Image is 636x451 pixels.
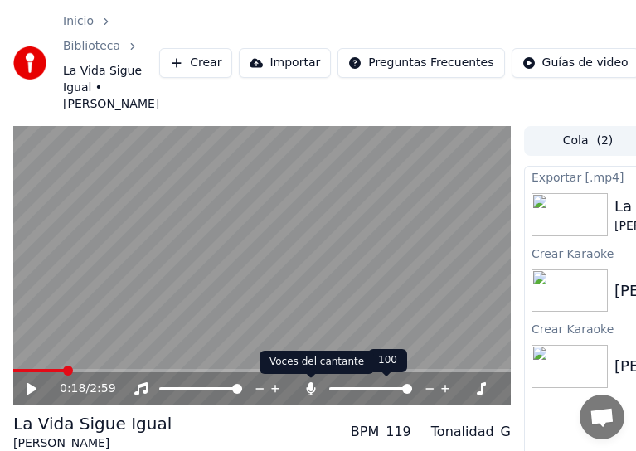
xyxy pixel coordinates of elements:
[63,13,159,113] nav: breadcrumb
[63,38,120,55] a: Biblioteca
[337,48,504,78] button: Preguntas Frecuentes
[386,422,411,442] div: 119
[159,48,232,78] button: Crear
[63,63,159,113] span: La Vida Sigue Igual • [PERSON_NAME]
[368,349,407,372] div: 100
[580,395,624,439] div: Öppna chatt
[501,422,511,442] div: G
[239,48,331,78] button: Importar
[60,381,100,397] div: /
[351,422,379,442] div: BPM
[596,133,613,149] span: ( 2 )
[13,46,46,80] img: youka
[63,13,94,30] a: Inicio
[60,381,85,397] span: 0:18
[13,412,172,435] div: La Vida Sigue Igual
[260,351,374,374] div: Voces del cantante
[90,381,115,397] span: 2:59
[431,422,494,442] div: Tonalidad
